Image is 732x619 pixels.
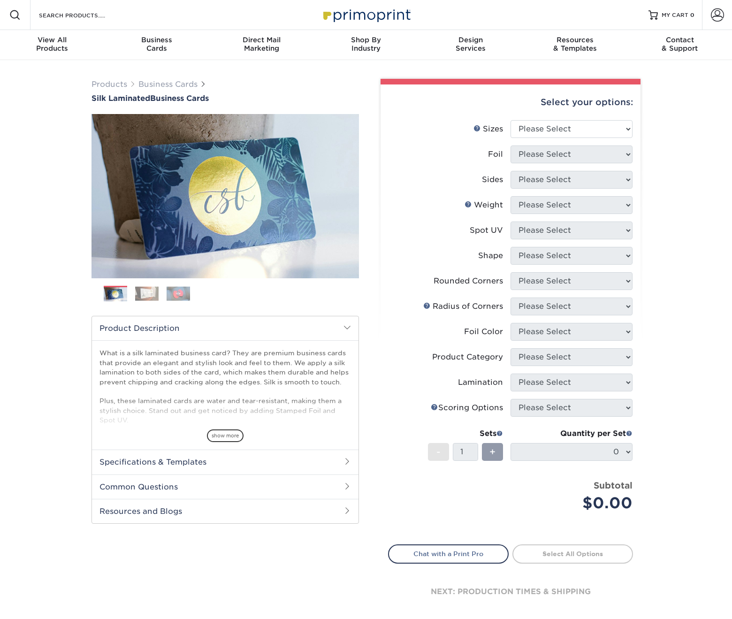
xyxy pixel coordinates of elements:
[418,36,523,53] div: Services
[518,492,633,514] div: $0.00
[432,352,503,363] div: Product Category
[314,36,419,44] span: Shop By
[627,30,732,60] a: Contact& Support
[523,36,627,53] div: & Templates
[167,286,190,301] img: Business Cards 03
[91,94,150,103] span: Silk Laminated
[465,199,503,211] div: Weight
[388,84,633,120] div: Select your options:
[92,499,358,523] h2: Resources and Blogs
[105,36,209,53] div: Cards
[209,30,314,60] a: Direct MailMarketing
[319,5,413,25] img: Primoprint
[91,80,127,89] a: Products
[458,377,503,388] div: Lamination
[314,30,419,60] a: Shop ByIndustry
[91,94,359,103] a: Silk LaminatedBusiness Cards
[209,36,314,53] div: Marketing
[92,450,358,474] h2: Specifications & Templates
[488,149,503,160] div: Foil
[627,36,732,44] span: Contact
[473,123,503,135] div: Sizes
[91,62,359,330] img: Silk Laminated 01
[470,225,503,236] div: Spot UV
[99,348,351,501] p: What is a silk laminated business card? They are premium business cards that provide an elegant a...
[209,36,314,44] span: Direct Mail
[512,544,633,563] a: Select All Options
[478,250,503,261] div: Shape
[431,402,503,413] div: Scoring Options
[292,282,316,306] img: Business Cards 07
[138,80,198,89] a: Business Cards
[690,12,694,18] span: 0
[91,94,359,103] h1: Business Cards
[523,30,627,60] a: Resources& Templates
[104,283,127,306] img: Business Cards 01
[418,36,523,44] span: Design
[418,30,523,60] a: DesignServices
[423,301,503,312] div: Radius of Corners
[105,30,209,60] a: BusinessCards
[489,445,496,459] span: +
[428,428,503,439] div: Sets
[324,282,347,306] img: Business Cards 08
[92,474,358,499] h2: Common Questions
[198,282,221,306] img: Business Cards 04
[511,428,633,439] div: Quantity per Set
[207,429,244,442] span: show more
[434,275,503,287] div: Rounded Corners
[314,36,419,53] div: Industry
[523,36,627,44] span: Resources
[105,36,209,44] span: Business
[261,282,284,306] img: Business Cards 06
[436,445,441,459] span: -
[229,282,253,306] img: Business Cards 05
[464,326,503,337] div: Foil Color
[594,480,633,490] strong: Subtotal
[38,9,130,21] input: SEARCH PRODUCTS.....
[627,36,732,53] div: & Support
[482,174,503,185] div: Sides
[92,316,358,340] h2: Product Description
[135,286,159,301] img: Business Cards 02
[388,544,509,563] a: Chat with a Print Pro
[662,11,688,19] span: MY CART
